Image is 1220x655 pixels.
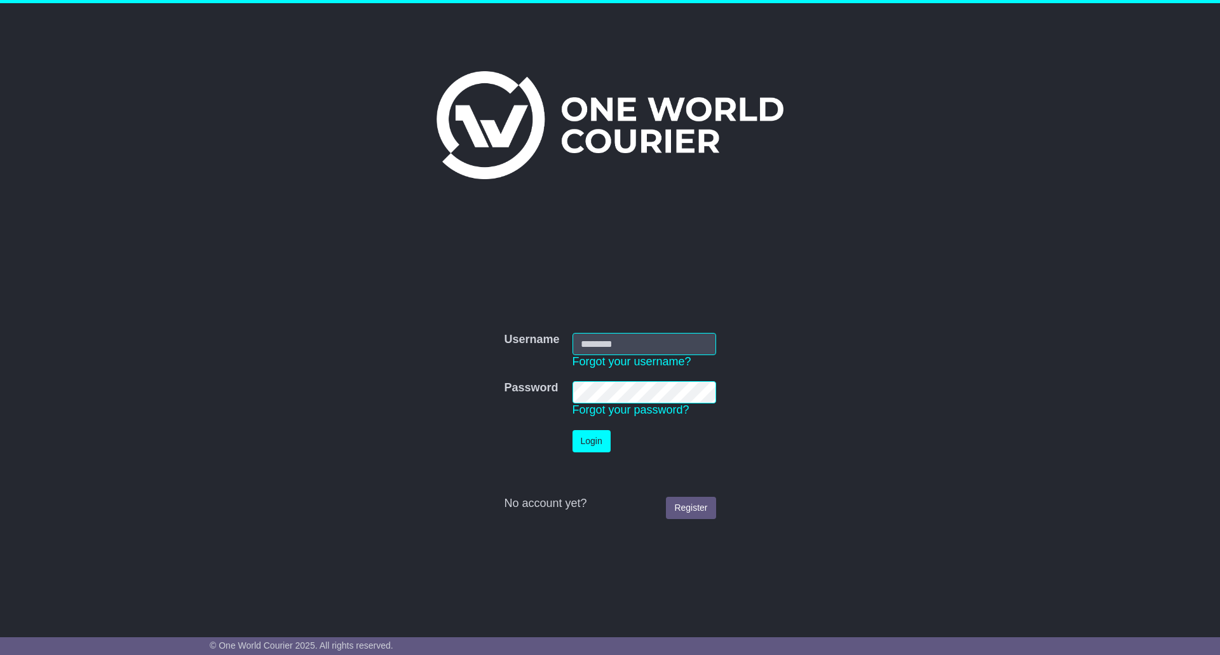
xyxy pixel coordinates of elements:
label: Username [504,333,559,347]
a: Forgot your username? [573,355,691,368]
div: No account yet? [504,497,715,511]
a: Register [666,497,715,519]
button: Login [573,430,611,452]
span: © One World Courier 2025. All rights reserved. [210,640,393,651]
img: One World [437,71,783,179]
label: Password [504,381,558,395]
a: Forgot your password? [573,403,689,416]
